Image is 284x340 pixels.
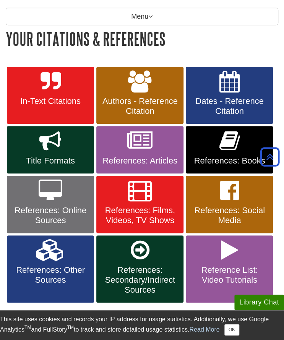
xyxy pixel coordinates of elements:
sup: TM [67,325,74,330]
a: In-Text Citations [7,67,94,124]
p: Menu [6,8,278,25]
span: Reference List: Video Tutorials [191,265,267,285]
a: References: Social Media [186,176,273,233]
a: Back to Top [258,152,282,162]
span: Title Formats [13,156,88,166]
span: References: Articles [102,156,178,166]
span: Authors - Reference Citation [102,96,178,116]
span: Dates - Reference Citation [191,96,267,116]
a: References: Online Sources [7,176,94,233]
span: References: Other Sources [13,265,88,285]
a: References: Films, Videos, TV Shows [96,176,183,233]
button: Library Chat [234,295,284,310]
span: References: Books [191,156,267,166]
a: References: Other Sources [7,235,94,303]
a: References: Articles [96,126,183,173]
a: References: Secondary/Indirect Sources [96,235,183,303]
span: References: Films, Videos, TV Shows [102,206,178,225]
span: References: Online Sources [13,206,88,225]
span: References: Social Media [191,206,267,225]
a: Authors - Reference Citation [96,67,183,124]
a: Title Formats [7,126,94,173]
a: References: Books [186,126,273,173]
sup: TM [24,325,31,330]
a: Reference List: Video Tutorials [186,235,273,303]
a: Dates - Reference Citation [186,67,273,124]
button: Close [224,324,239,335]
span: References: Secondary/Indirect Sources [102,265,178,295]
h1: Your Citations & References [6,29,278,49]
span: In-Text Citations [13,96,88,106]
a: Read More [189,326,219,332]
